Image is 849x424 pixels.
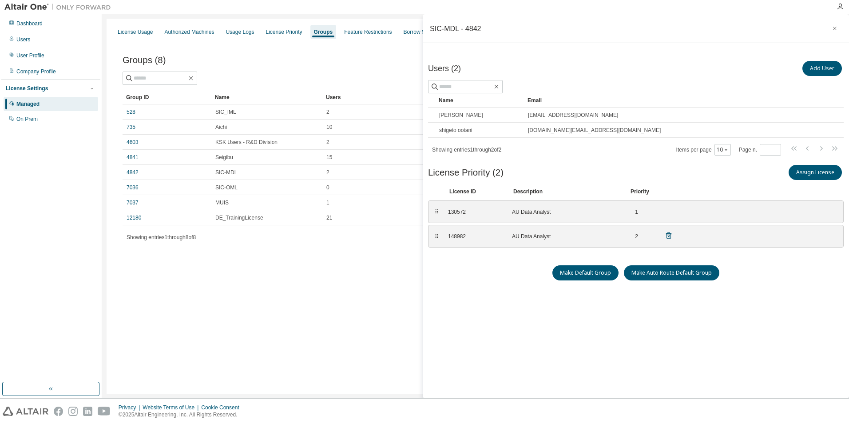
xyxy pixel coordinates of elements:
img: linkedin.svg [83,407,92,416]
img: Altair One [4,3,115,12]
div: 148982 [448,233,501,240]
div: Users [16,36,30,43]
span: shigeto ootani [439,127,472,134]
div: Name [439,93,520,108]
div: License ID [449,188,503,195]
div: Description [513,188,620,195]
span: [EMAIL_ADDRESS][DOMAIN_NAME] [528,112,618,119]
div: On Prem [16,116,38,123]
div: Authorized Machines [164,28,214,36]
span: 15 [326,154,332,161]
span: SIC_IML [215,108,236,116]
span: Showing entries 1 through 8 of 8 [127,234,196,240]
span: Groups (8) [123,55,166,65]
span: 10 [326,124,332,131]
a: 4842 [127,169,139,176]
span: SIC-MDL [215,169,237,176]
div: Borrow Settings [404,28,441,36]
span: Aichi [215,124,227,131]
div: Users [326,90,804,104]
div: Dashboard [16,20,43,27]
div: Usage Logs [226,28,254,36]
div: User Profile [16,52,44,59]
div: AU Data Analyst [512,208,619,216]
div: Groups [314,28,333,36]
span: KSK Users - R&D Division [215,139,278,146]
span: 0 [326,184,329,191]
div: Email [528,93,826,108]
span: [PERSON_NAME] [439,112,483,119]
span: Seigibu [215,154,233,161]
div: ⠿ [434,208,439,216]
a: 735 [127,124,135,131]
div: License Usage [118,28,153,36]
div: Feature Restrictions [344,28,392,36]
span: 21 [326,214,332,221]
div: License Priority [266,28,302,36]
div: 130572 [448,208,501,216]
span: 2 [326,108,329,116]
button: 10 [717,146,729,153]
div: AU Data Analyst [512,233,619,240]
span: SIC-OML [215,184,238,191]
a: 12180 [127,214,141,221]
span: 1 [326,199,329,206]
div: Managed [16,100,40,108]
button: Assign License [789,165,842,180]
span: License Priority (2) [428,168,504,178]
button: Add User [802,61,842,76]
a: 528 [127,108,135,116]
a: 7036 [127,184,139,191]
p: © 2025 Altair Engineering, Inc. All Rights Reserved. [119,411,245,419]
button: Make Auto Route Default Group [624,265,719,280]
a: 4841 [127,154,139,161]
a: 4603 [127,139,139,146]
div: Cookie Consent [201,404,244,411]
span: Showing entries 1 through 2 of 2 [432,147,501,153]
div: Company Profile [16,68,56,75]
img: altair_logo.svg [3,407,48,416]
div: Group ID [126,90,208,104]
span: Items per page [676,144,731,156]
a: 7037 [127,199,139,206]
div: SIC-MDL - 4842 [430,25,481,32]
img: youtube.svg [98,407,111,416]
span: MUIS [215,199,229,206]
span: Page n. [739,144,781,156]
span: DE_TrainingLicense [215,214,263,221]
img: facebook.svg [54,407,63,416]
span: 2 [326,169,329,176]
div: ⠿ [434,233,439,240]
div: License Settings [6,85,48,92]
div: 2 [629,233,638,240]
div: Privacy [119,404,143,411]
div: Website Terms of Use [143,404,201,411]
span: 2 [326,139,329,146]
div: Priority [631,188,649,195]
div: Name [215,90,319,104]
span: Users (2) [428,64,461,73]
div: 1 [629,208,638,216]
button: Make Default Group [552,265,619,280]
span: [DOMAIN_NAME][EMAIL_ADDRESS][DOMAIN_NAME] [528,127,661,134]
img: instagram.svg [68,407,78,416]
